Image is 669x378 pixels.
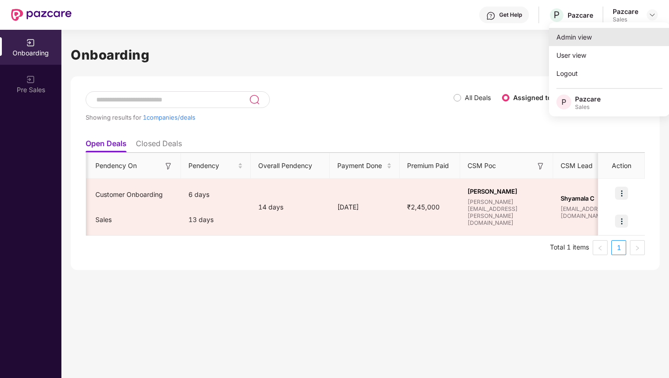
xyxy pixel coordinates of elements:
li: Next Page [630,240,645,255]
div: Get Help [499,11,522,19]
div: Pazcare [575,94,601,103]
span: Pendency On [95,161,137,171]
th: Pendency [181,153,251,179]
label: Assigned to me [513,94,563,101]
div: 6 days [181,182,251,207]
span: CSM Lead [561,161,593,171]
div: Pazcare [613,7,638,16]
th: Payment Done [330,153,400,179]
th: Action [598,153,645,179]
img: icon [615,215,628,228]
img: svg+xml;base64,PHN2ZyB3aWR0aD0iMjAiIGhlaWdodD0iMjAiIHZpZXdCb3g9IjAgMCAyMCAyMCIgZmlsbD0ibm9uZSIgeG... [26,38,35,47]
div: Showing results for [86,114,454,121]
span: Payment Done [337,161,385,171]
button: right [630,240,645,255]
span: [PERSON_NAME] [468,188,546,195]
span: P [562,96,566,108]
span: [EMAIL_ADDRESS][DOMAIN_NAME] [561,205,639,219]
li: Previous Page [593,240,608,255]
a: 1 [612,241,626,255]
li: Closed Deals [136,139,182,152]
span: P [554,9,560,20]
span: CSM Poc [468,161,496,171]
span: Sales [95,216,112,223]
div: 14 days [251,202,330,212]
span: Shyamala C [561,195,639,202]
li: 1 [611,240,626,255]
button: left [593,240,608,255]
span: Pendency [188,161,236,171]
img: New Pazcare Logo [11,9,72,21]
span: right [635,245,640,251]
label: All Deals [465,94,491,101]
div: Pazcare [568,11,593,20]
span: left [597,245,603,251]
h1: Onboarding [71,45,660,65]
div: 13 days [181,207,251,232]
img: svg+xml;base64,PHN2ZyBpZD0iRHJvcGRvd24tMzJ4MzIiIHhtbG5zPSJodHRwOi8vd3d3LnczLm9yZy8yMDAwL3N2ZyIgd2... [649,11,656,19]
img: svg+xml;base64,PHN2ZyB3aWR0aD0iMTYiIGhlaWdodD0iMTYiIHZpZXdCb3g9IjAgMCAxNiAxNiIgZmlsbD0ibm9uZSIgeG... [164,162,173,171]
span: [PERSON_NAME][EMAIL_ADDRESS][PERSON_NAME][DOMAIN_NAME] [468,198,546,226]
th: Overall Pendency [251,153,330,179]
img: svg+xml;base64,PHN2ZyB3aWR0aD0iMjQiIGhlaWdodD0iMjUiIHZpZXdCb3g9IjAgMCAyNCAyNSIgZmlsbD0ibm9uZSIgeG... [249,94,260,105]
span: 1 companies/deals [143,114,195,121]
div: [DATE] [330,202,400,212]
img: svg+xml;base64,PHN2ZyB3aWR0aD0iMTYiIGhlaWdodD0iMTYiIHZpZXdCb3g9IjAgMCAxNiAxNiIgZmlsbD0ibm9uZSIgeG... [536,162,545,171]
span: Customer Onboarding [95,190,163,198]
div: Sales [613,16,638,23]
th: Premium Paid [400,153,460,179]
span: ₹2,45,000 [400,203,447,211]
img: svg+xml;base64,PHN2ZyB3aWR0aD0iMjAiIGhlaWdodD0iMjAiIHZpZXdCb3g9IjAgMCAyMCAyMCIgZmlsbD0ibm9uZSIgeG... [26,75,35,84]
li: Open Deals [86,139,127,152]
li: Total 1 items [550,240,589,255]
div: Sales [575,103,601,111]
img: icon [615,187,628,200]
img: svg+xml;base64,PHN2ZyBpZD0iSGVscC0zMngzMiIgeG1sbnM9Imh0dHA6Ly93d3cudzMub3JnLzIwMDAvc3ZnIiB3aWR0aD... [486,11,495,20]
